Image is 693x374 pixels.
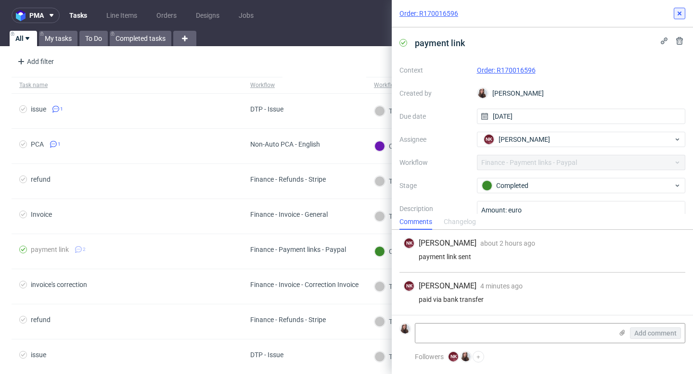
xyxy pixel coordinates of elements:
[473,351,484,362] button: +
[64,8,93,23] a: Tasks
[499,135,550,144] span: [PERSON_NAME]
[374,316,406,327] div: To Do
[250,140,320,148] div: Non-Auto PCA - English
[60,105,63,113] span: 1
[399,134,469,145] label: Assignee
[101,8,143,23] a: Line Items
[79,31,108,46] a: To Do
[477,86,686,101] div: [PERSON_NAME]
[12,8,60,23] button: pma
[400,324,410,334] img: Sandra Beśka
[374,246,421,257] div: Completed
[83,246,86,253] span: 2
[404,238,414,248] figcaption: NK
[415,353,444,361] span: Followers
[419,238,476,249] span: [PERSON_NAME]
[478,88,488,98] img: Sandra Beśka
[58,140,61,148] span: 1
[151,8,182,23] a: Orders
[444,214,476,230] div: Changelog
[31,351,46,359] div: issue
[374,141,437,151] div: Client contacted
[449,352,458,362] figcaption: NK
[403,253,681,261] div: payment link sent
[250,246,346,253] div: Finance - Payment links - Paypal
[31,211,52,218] div: Invoice
[411,35,469,51] span: payment link
[19,81,235,89] span: Task name
[399,111,469,122] label: Due date
[31,246,69,253] div: payment link
[250,316,326,324] div: Finance - Refunds - Stripe
[374,176,406,187] div: To Do
[399,214,432,230] div: Comments
[10,31,37,46] a: All
[399,157,469,168] label: Workflow
[31,281,87,288] div: invoice's correction
[419,281,476,291] span: [PERSON_NAME]
[16,10,29,21] img: logo
[374,211,406,222] div: To Do
[480,239,535,247] span: about 2 hours ago
[29,12,44,19] span: pma
[399,203,469,245] label: Description
[399,180,469,191] label: Stage
[482,180,673,191] div: Completed
[110,31,171,46] a: Completed tasks
[31,105,46,113] div: issue
[403,296,681,303] div: paid via bank transfer
[250,281,359,288] div: Finance - Invoice - Correction Invoice
[31,316,51,324] div: refund
[404,281,414,291] figcaption: NK
[13,54,56,69] div: Add filter
[250,211,328,218] div: Finance - Invoice - General
[399,64,469,76] label: Context
[477,66,536,74] a: Order: R170016596
[399,9,458,18] a: Order: R170016596
[374,106,406,116] div: To Do
[480,282,523,290] span: 4 minutes ago
[461,352,471,362] img: Sandra Beśka
[250,351,283,359] div: DTP - Issue
[233,8,259,23] a: Jobs
[250,105,283,113] div: DTP - Issue
[39,31,77,46] a: My tasks
[31,140,44,148] div: PCA
[250,175,326,183] div: Finance - Refunds - Stripe
[399,87,469,99] label: Created by
[374,351,406,362] div: To Do
[374,81,414,89] div: Workflow stage
[374,281,406,292] div: To Do
[484,135,494,144] figcaption: NK
[477,201,686,247] textarea: Amount: euro Currency: 5.40 Reason of payment link: Customers email address: Other:
[31,175,51,183] div: refund
[190,8,225,23] a: Designs
[250,81,275,89] div: Workflow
